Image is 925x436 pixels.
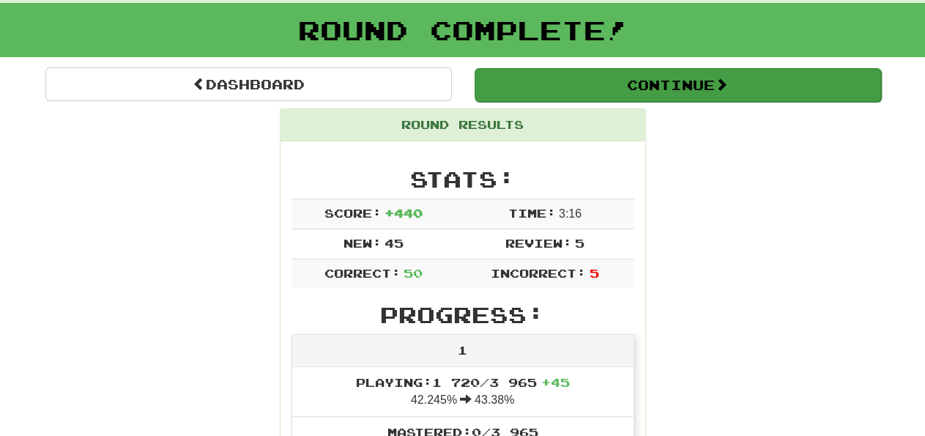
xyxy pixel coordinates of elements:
span: 45 [385,236,404,250]
span: Incorrect: [491,266,586,280]
div: 1 [292,335,634,367]
h2: Stats: [291,167,634,191]
span: Score: [324,206,381,220]
span: 5 [575,236,584,250]
span: Time: [508,206,555,220]
h1: Round Complete! [5,15,920,45]
span: 3 : 16 [559,207,582,220]
button: Continue [475,68,881,102]
a: Dashboard [45,67,452,101]
span: 50 [404,266,423,280]
span: + 440 [385,206,423,220]
li: 42.245% 43.38% [292,367,634,417]
span: + 45 [541,375,570,389]
div: Round Results [281,109,645,141]
h2: Progress: [291,303,634,327]
span: New: [343,236,381,250]
span: Correct: [324,266,400,280]
span: 5 [589,266,598,280]
span: Playing: 1 720 / 3 965 [356,375,570,389]
span: Review: [505,236,571,250]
